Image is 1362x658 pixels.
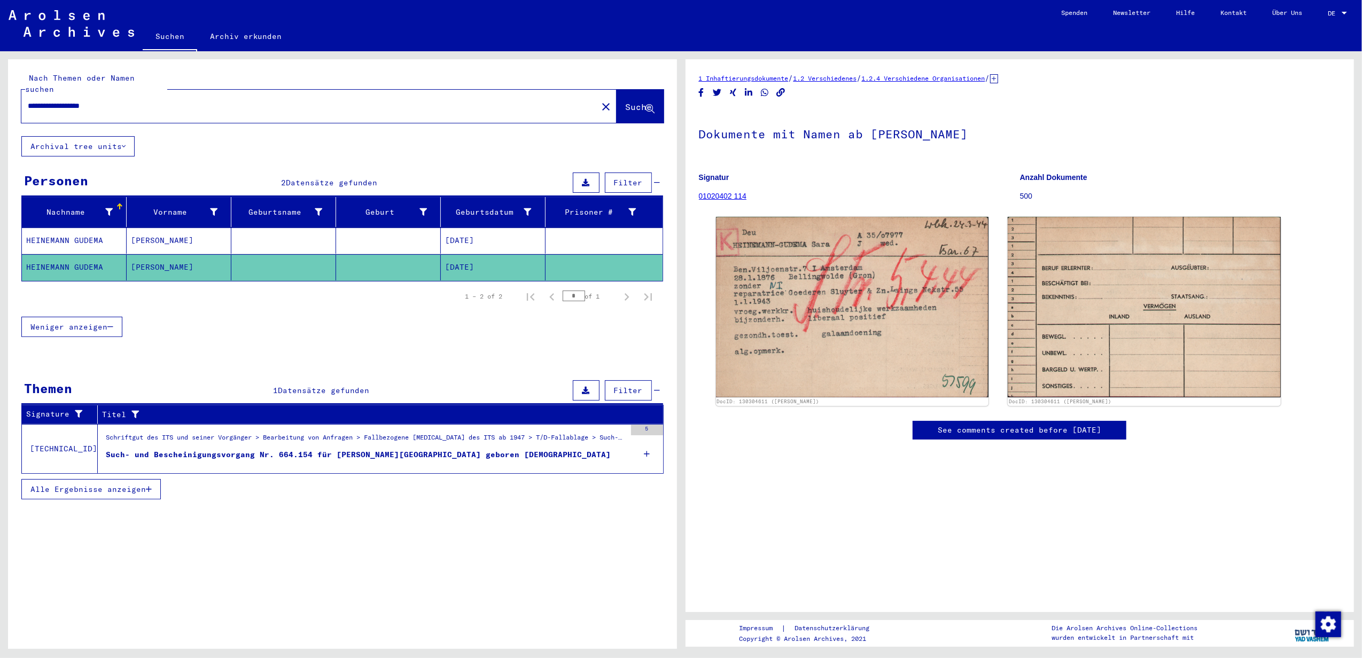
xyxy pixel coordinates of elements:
[25,73,135,94] mat-label: Nach Themen oder Namen suchen
[739,634,882,644] p: Copyright © Arolsen Archives, 2021
[699,173,729,182] b: Signatur
[24,171,88,190] div: Personen
[699,192,747,200] a: 01020402 114
[1009,398,1111,404] a: DocID: 130304611 ([PERSON_NAME])
[441,254,546,280] mat-cell: [DATE]
[595,96,617,117] button: Clear
[862,74,985,82] a: 1.2.4 Verschiedene Organisationen
[546,197,663,227] mat-header-cell: Prisoner #
[26,207,113,218] div: Nachname
[717,398,819,404] a: DocID: 130304611 ([PERSON_NAME])
[441,228,546,254] mat-cell: [DATE]
[985,73,990,83] span: /
[600,100,612,113] mat-icon: close
[127,197,231,227] mat-header-cell: Vorname
[30,484,146,494] span: Alle Ergebnisse anzeigen
[626,101,652,112] span: Suche
[739,623,781,634] a: Impressum
[281,178,286,187] span: 2
[775,86,787,99] button: Copy link
[22,254,127,280] mat-cell: HEINEMANN GUDEMA
[441,197,546,227] mat-header-cell: Geburtsdatum
[9,10,134,37] img: Arolsen_neg.svg
[127,254,231,280] mat-cell: [PERSON_NAME]
[1008,217,1281,397] img: 002.jpg
[614,178,643,187] span: Filter
[696,86,707,99] button: Share on Facebook
[106,433,626,448] div: Schriftgut des ITS und seiner Vorgänger > Bearbeitung von Anfragen > Fallbezogene [MEDICAL_DATA] ...
[631,425,663,435] div: 5
[938,425,1101,436] a: See comments created before [DATE]
[21,479,161,499] button: Alle Ergebnisse anzeigen
[445,207,532,218] div: Geburtsdatum
[21,317,122,337] button: Weniger anzeigen
[24,379,72,398] div: Themen
[793,74,857,82] a: 1.2 Verschiedenes
[1328,10,1340,17] span: DE
[30,322,107,332] span: Weniger anzeigen
[336,197,441,227] mat-header-cell: Geburt‏
[197,23,295,49] a: Archiv erkunden
[699,74,789,82] a: 1 Inhaftierungsdokumente
[102,406,653,423] div: Titel
[550,203,650,221] div: Prisoner #
[759,86,770,99] button: Share on WhatsApp
[789,73,793,83] span: /
[550,207,636,218] div: Prisoner #
[143,23,197,51] a: Suchen
[131,203,231,221] div: Vorname
[699,109,1341,156] h1: Dokumente mit Namen ab [PERSON_NAME]
[728,86,739,99] button: Share on Xing
[131,207,217,218] div: Vorname
[445,203,545,221] div: Geburtsdatum
[26,409,89,420] div: Signature
[637,286,659,307] button: Last page
[286,178,377,187] span: Datensätze gefunden
[278,386,369,395] span: Datensätze gefunden
[340,203,440,221] div: Geburt‏
[127,228,231,254] mat-cell: [PERSON_NAME]
[739,623,882,634] div: |
[1020,173,1087,182] b: Anzahl Dokumente
[614,386,643,395] span: Filter
[106,449,611,460] div: Such- und Bescheinigungsvorgang Nr. 664.154 für [PERSON_NAME][GEOGRAPHIC_DATA] geboren [DEMOGRAPH...
[273,386,278,395] span: 1
[22,197,127,227] mat-header-cell: Nachname
[857,73,862,83] span: /
[617,90,664,123] button: Suche
[1020,191,1341,202] p: 500
[616,286,637,307] button: Next page
[605,173,652,193] button: Filter
[786,623,882,634] a: Datenschutzerklärung
[231,197,336,227] mat-header-cell: Geburtsname
[1316,612,1341,637] img: Zustimmung ändern
[26,203,126,221] div: Nachname
[605,380,652,401] button: Filter
[236,207,322,218] div: Geburtsname
[465,292,503,301] div: 1 – 2 of 2
[1315,611,1341,637] div: Zustimmung ändern
[22,228,127,254] mat-cell: HEINEMANN GUDEMA
[1052,633,1197,643] p: wurden entwickelt in Partnerschaft mit
[102,409,642,420] div: Titel
[1293,620,1333,646] img: yv_logo.png
[520,286,541,307] button: First page
[743,86,754,99] button: Share on LinkedIn
[712,86,723,99] button: Share on Twitter
[26,406,100,423] div: Signature
[236,203,336,221] div: Geburtsname
[21,136,135,156] button: Archival tree units
[1052,623,1197,633] p: Die Arolsen Archives Online-Collections
[340,207,427,218] div: Geburt‏
[563,291,616,301] div: of 1
[541,286,563,307] button: Previous page
[22,424,98,473] td: [TECHNICAL_ID]
[716,217,989,397] img: 001.jpg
